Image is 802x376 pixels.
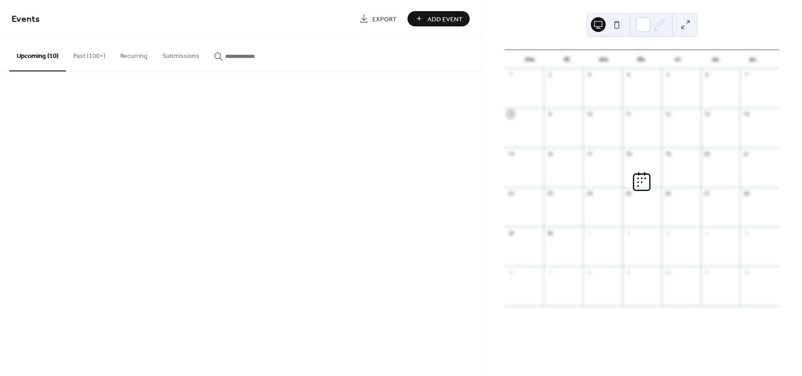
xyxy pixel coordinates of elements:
[546,190,553,197] div: 23
[546,269,553,276] div: 7
[546,150,553,157] div: 16
[586,269,593,276] div: 8
[743,229,750,236] div: 5
[549,50,586,69] div: di.
[507,229,514,236] div: 29
[546,229,553,236] div: 30
[664,150,671,157] div: 19
[704,71,711,78] div: 6
[664,190,671,197] div: 26
[507,269,514,276] div: 6
[507,71,514,78] div: 1
[352,11,404,26] a: Export
[625,71,632,78] div: 4
[546,71,553,78] div: 2
[660,50,698,69] div: vr.
[625,150,632,157] div: 18
[664,71,671,78] div: 5
[704,150,711,157] div: 20
[507,190,514,197] div: 22
[625,190,632,197] div: 25
[507,150,514,157] div: 15
[664,269,671,276] div: 10
[698,50,735,69] div: za.
[704,269,711,276] div: 11
[664,229,671,236] div: 3
[586,190,593,197] div: 24
[12,10,40,28] span: Events
[586,229,593,236] div: 1
[586,150,593,157] div: 17
[743,111,750,118] div: 14
[625,229,632,236] div: 2
[586,71,593,78] div: 3
[743,269,750,276] div: 12
[427,14,463,24] span: Add Event
[625,269,632,276] div: 9
[113,38,155,70] button: Recurring
[155,38,207,70] button: Submissions
[623,50,660,69] div: do.
[704,190,711,197] div: 27
[625,111,632,118] div: 11
[546,111,553,118] div: 9
[743,190,750,197] div: 28
[586,50,623,69] div: wo.
[512,50,549,69] div: ma.
[372,14,397,24] span: Export
[704,229,711,236] div: 4
[66,38,113,70] button: Past (100+)
[407,11,470,26] button: Add Event
[664,111,671,118] div: 12
[735,50,772,69] div: zo.
[586,111,593,118] div: 10
[743,150,750,157] div: 21
[704,111,711,118] div: 13
[743,71,750,78] div: 7
[9,38,66,71] button: Upcoming (10)
[507,111,514,118] div: 8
